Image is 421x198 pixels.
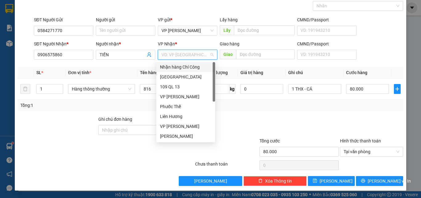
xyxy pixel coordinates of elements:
[156,92,215,102] div: VP Phan Rí
[236,49,295,59] input: Dọc đường
[158,16,217,23] div: VP gửi
[140,70,160,75] span: Tên hàng
[140,84,193,94] input: VD: Bàn, Ghế
[68,70,91,75] span: Đơn vị tính
[156,62,215,72] div: Nhận hàng Chí Công
[156,82,215,92] div: 109 QL 13
[160,83,211,90] div: 109 QL 13
[161,26,214,35] span: VP Phan Rí
[72,84,131,94] span: Hàng thông thường
[368,178,411,184] span: [PERSON_NAME] và In
[36,70,41,75] span: SL
[297,16,357,23] div: CMND/Passport
[156,131,215,141] div: Lương Sơn
[20,84,30,94] button: delete
[356,176,403,186] button: printer[PERSON_NAME] và In
[96,16,155,23] div: Người gửi
[98,117,132,122] label: Ghi chú đơn hàng
[240,84,283,94] input: 0
[394,86,401,91] span: plus
[220,41,239,46] span: Giao hàng
[297,40,357,47] div: CMND/Passport
[229,84,235,94] span: kg
[220,25,234,35] span: Lấy
[34,16,93,23] div: SĐT Người Gửi
[34,40,93,47] div: SĐT Người Nhận
[194,161,259,171] div: Chưa thanh toán
[265,178,292,184] span: Xóa Thông tin
[160,103,211,110] div: Phước Thể
[288,84,341,94] input: Ghi Chú
[320,178,353,184] span: [PERSON_NAME]
[361,179,365,183] span: printer
[156,102,215,112] div: Phước Thể
[160,133,211,140] div: [PERSON_NAME]
[194,178,227,184] span: [PERSON_NAME]
[240,70,263,75] span: Giá trị hàng
[308,176,355,186] button: save[PERSON_NAME]
[286,67,344,79] th: Ghi chú
[96,40,155,47] div: Người nhận
[158,41,175,46] span: VP Nhận
[20,102,163,109] div: Tổng: 1
[220,49,236,59] span: Giao
[234,25,295,35] input: Dọc đường
[156,72,215,82] div: Sài Gòn
[243,176,307,186] button: deleteXóa Thông tin
[179,176,242,186] button: [PERSON_NAME]
[340,138,381,143] label: Hình thức thanh toán
[258,179,263,183] span: delete
[160,113,211,120] div: Liên Hương
[346,70,367,75] span: Cước hàng
[313,179,317,183] span: save
[160,93,211,100] div: VP [PERSON_NAME]
[98,125,178,135] input: Ghi chú đơn hàng
[156,112,215,121] div: Liên Hương
[344,147,399,156] span: Tại văn phòng
[160,74,211,80] div: [GEOGRAPHIC_DATA]
[394,84,401,94] button: plus
[156,121,215,131] div: VP Phan Thiết
[160,123,211,130] div: VP [PERSON_NAME]
[220,17,238,22] span: Lấy hàng
[206,70,228,75] span: Định lượng
[147,52,152,57] span: user-add
[160,64,211,70] div: Nhận hàng Chí Công
[260,138,280,143] span: Tổng cước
